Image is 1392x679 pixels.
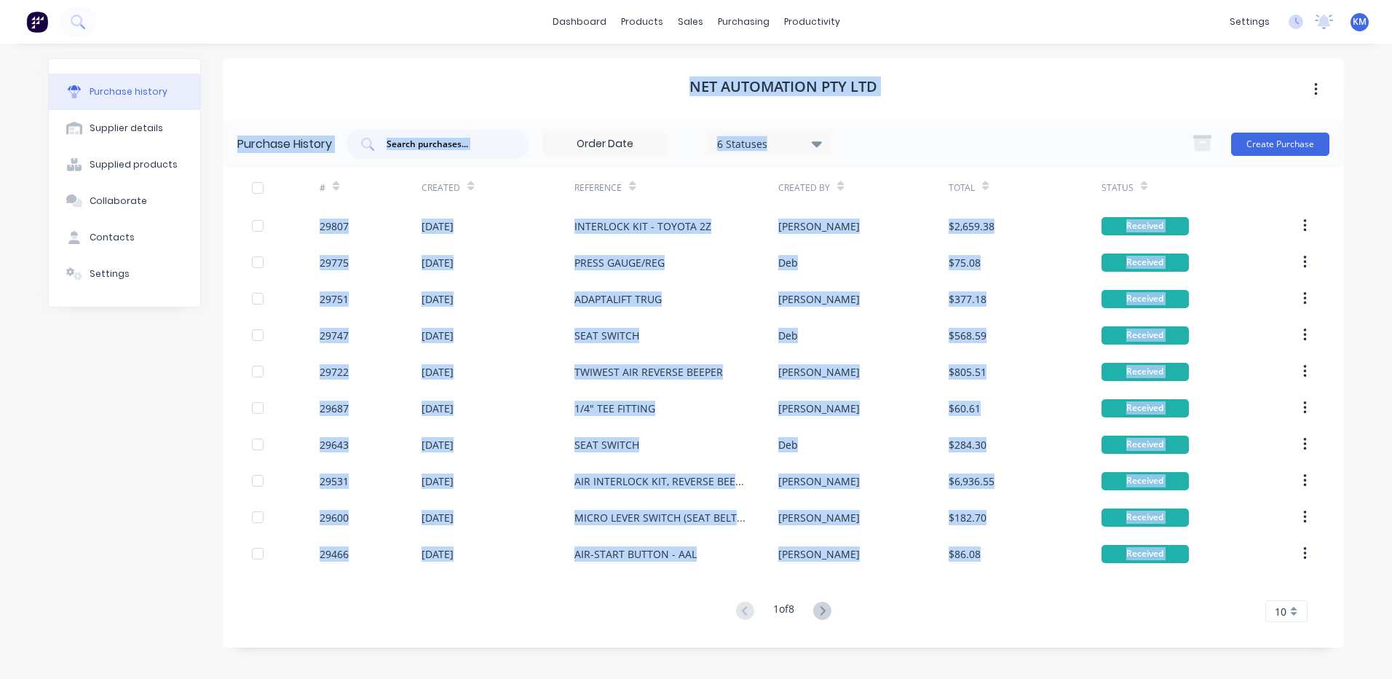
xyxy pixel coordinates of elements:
[1102,399,1189,417] div: Received
[574,364,723,380] div: TWIWEST AIR REVERSE BEEPER
[49,110,200,146] button: Supplier details
[422,255,454,270] div: [DATE]
[1102,181,1134,195] div: Status
[949,291,986,307] div: $377.18
[320,219,349,234] div: 29807
[320,328,349,343] div: 29747
[422,328,454,343] div: [DATE]
[422,474,454,489] div: [DATE]
[320,181,325,195] div: #
[778,328,798,343] div: Deb
[320,546,349,562] div: 29466
[90,195,147,208] div: Collaborate
[422,546,454,562] div: [DATE]
[320,291,349,307] div: 29751
[778,510,860,525] div: [PERSON_NAME]
[1353,15,1367,28] span: KM
[778,474,860,489] div: [PERSON_NAME]
[422,401,454,416] div: [DATE]
[545,11,614,33] a: dashboard
[949,401,981,416] div: $60.61
[949,219,994,234] div: $2,659.38
[949,546,981,562] div: $86.08
[320,255,349,270] div: 29775
[717,136,821,151] div: 6 Statuses
[711,11,777,33] div: purchasing
[1102,472,1189,490] div: Received
[949,181,975,195] div: Total
[385,137,506,152] input: Search purchases...
[90,267,130,280] div: Settings
[1275,604,1286,619] span: 10
[574,255,665,270] div: PRESS GAUGE/REG
[49,74,200,110] button: Purchase history
[422,437,454,452] div: [DATE]
[949,255,981,270] div: $75.08
[320,474,349,489] div: 29531
[1102,254,1189,272] div: Received
[49,146,200,183] button: Supplied products
[614,11,671,33] div: products
[778,291,860,307] div: [PERSON_NAME]
[574,546,697,562] div: AIR-START BUTTON - AAL
[1102,217,1189,235] div: Received
[689,78,877,95] h1: NET AUTOMATION PTY LTD
[90,85,167,98] div: Purchase history
[1102,545,1189,563] div: Received
[949,328,986,343] div: $568.59
[778,401,860,416] div: [PERSON_NAME]
[574,219,711,234] div: INTERLOCK KIT - TOYOTA 2Z
[574,510,749,525] div: MICRO LEVER SWITCH (SEAT BELTS) X 3
[90,231,135,244] div: Contacts
[778,546,860,562] div: [PERSON_NAME]
[320,510,349,525] div: 29600
[949,437,986,452] div: $284.30
[574,437,639,452] div: SEAT SWITCH
[320,401,349,416] div: 29687
[777,11,847,33] div: productivity
[320,437,349,452] div: 29643
[949,364,986,380] div: $805.51
[1102,363,1189,381] div: Received
[574,291,662,307] div: ADAPTALIFT TRUG
[320,364,349,380] div: 29722
[1102,436,1189,454] div: Received
[773,601,794,622] div: 1 of 8
[574,328,639,343] div: SEAT SWITCH
[422,181,460,195] div: Created
[1222,11,1277,33] div: settings
[49,256,200,292] button: Settings
[671,11,711,33] div: sales
[237,136,332,153] div: Purchase History
[1102,326,1189,345] div: Received
[90,122,163,135] div: Supplier details
[49,219,200,256] button: Contacts
[422,291,454,307] div: [DATE]
[574,181,622,195] div: Reference
[778,255,798,270] div: Deb
[422,510,454,525] div: [DATE]
[778,437,798,452] div: Deb
[778,219,860,234] div: [PERSON_NAME]
[778,364,860,380] div: [PERSON_NAME]
[949,474,994,489] div: $6,936.55
[1102,509,1189,527] div: Received
[422,364,454,380] div: [DATE]
[949,510,986,525] div: $182.70
[1231,133,1329,156] button: Create Purchase
[574,401,655,416] div: 1/4" TEE FITTING
[49,183,200,219] button: Collaborate
[422,219,454,234] div: [DATE]
[778,181,830,195] div: Created By
[90,158,178,171] div: Supplied products
[1102,290,1189,308] div: Received
[574,474,749,489] div: AIR INTERLOCK KIT, REVERSE BEEPER & HORN PARTS - HELI CPCD35 X 2
[26,11,48,33] img: Factory
[544,133,666,155] input: Order Date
